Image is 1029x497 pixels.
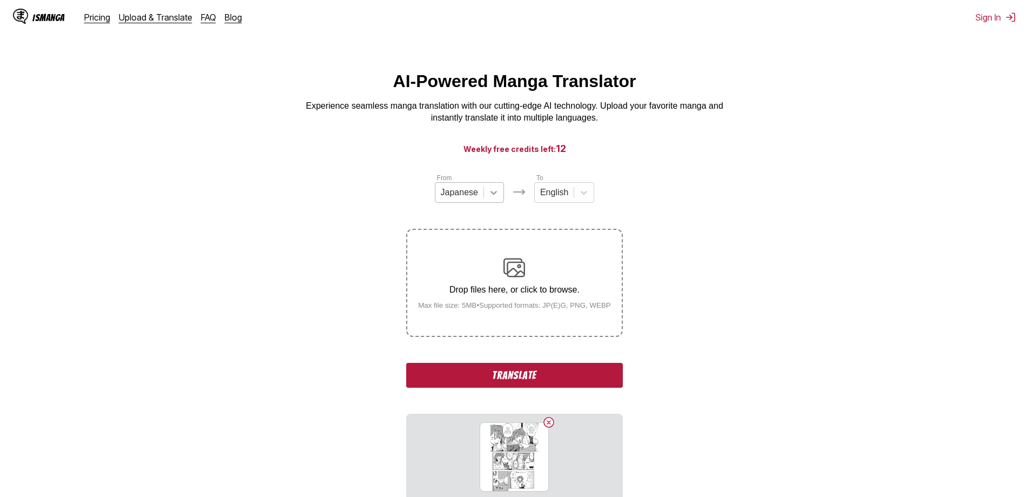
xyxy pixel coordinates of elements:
a: Pricing [84,12,110,23]
h3: Weekly free credits left: [26,142,1003,155]
img: Languages icon [513,185,526,198]
button: Translate [406,363,622,388]
a: FAQ [201,12,216,23]
label: From [437,174,452,182]
img: Sign out [1005,12,1016,23]
button: Sign In [976,12,1016,23]
div: IsManga [32,12,65,23]
button: Delete image [542,416,555,429]
span: 12 [556,143,566,154]
h1: AI-Powered Manga Translator [393,71,636,91]
img: IsManga Logo [13,9,28,24]
label: To [536,174,543,182]
p: Drop files here, or click to browse. [409,285,620,295]
a: IsManga LogoIsManga [13,9,84,26]
small: Max file size: 5MB • Supported formats: JP(E)G, PNG, WEBP [409,301,620,309]
a: Blog [225,12,242,23]
a: Upload & Translate [119,12,192,23]
p: Experience seamless manga translation with our cutting-edge AI technology. Upload your favorite m... [299,100,731,124]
